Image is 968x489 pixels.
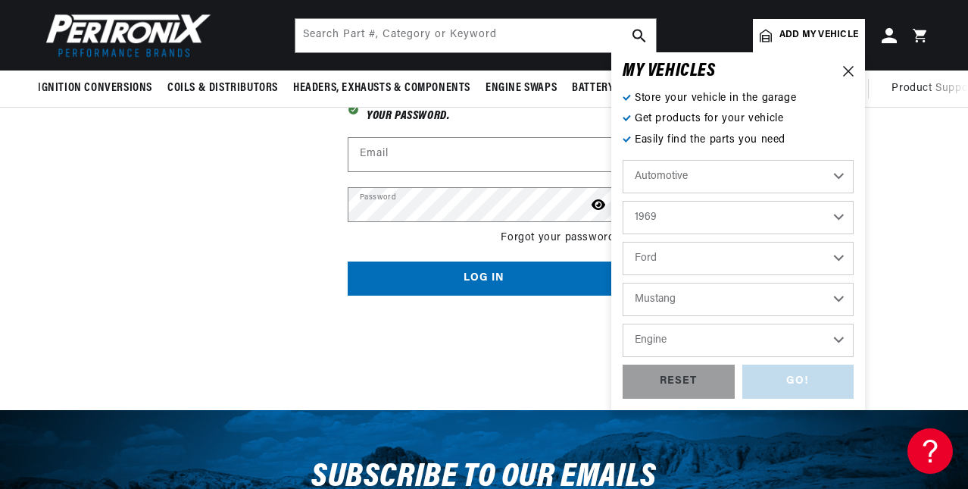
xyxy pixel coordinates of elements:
[501,230,620,246] a: Forgot your password?
[348,262,620,296] button: Log in
[623,242,854,275] select: Make
[478,71,564,106] summary: Engine Swaps
[38,71,160,106] summary: Ignition Conversions
[160,71,286,106] summary: Coils & Distributors
[572,80,667,96] span: Battery Products
[623,283,854,316] select: Model
[623,160,854,193] select: Ride Type
[623,19,656,52] button: search button
[38,9,212,61] img: Pertronix
[623,90,854,107] p: Store your vehicle in the garage
[486,80,557,96] span: Engine Swaps
[348,138,620,171] input: Email
[753,19,865,52] a: Add my vehicle
[38,80,152,96] span: Ignition Conversions
[623,324,854,357] select: Engine
[623,201,854,234] select: Year
[564,71,675,106] summary: Battery Products
[623,365,735,399] div: RESET
[348,98,620,122] h3: We've sent you an email with a link to update your password.
[293,80,470,96] span: Headers, Exhausts & Components
[623,132,854,149] p: Easily find the parts you need
[623,64,716,79] h6: MY VEHICLE S
[167,80,278,96] span: Coils & Distributors
[295,19,656,52] input: Search Part #, Category or Keyword
[623,111,854,127] p: Get products for your vehicle
[779,28,858,42] span: Add my vehicle
[286,71,478,106] summary: Headers, Exhausts & Components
